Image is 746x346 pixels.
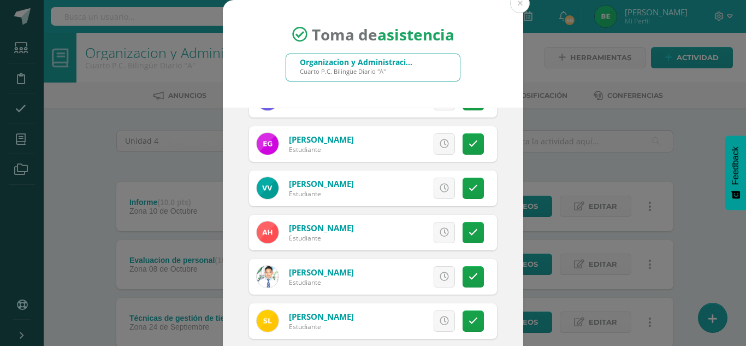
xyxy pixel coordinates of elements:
[289,278,354,287] div: Estudiante
[289,189,354,198] div: Estudiante
[289,178,354,189] a: [PERSON_NAME]
[257,266,279,288] img: 6445df022f125ef83258ba6581ba176f.png
[289,311,354,322] a: [PERSON_NAME]
[312,24,454,45] span: Toma de
[300,57,415,67] div: Organizacion y Administración de Oficina
[257,177,279,199] img: 0c7cb7e4525509f2c43a28bbbd241819.png
[257,310,279,332] img: 939f4d0037d47abbf47b8472d8700299.png
[289,222,354,233] a: [PERSON_NAME]
[257,221,279,243] img: f62a864294dcc4fe6bfe89981b8c54e3.png
[377,24,454,45] strong: asistencia
[300,67,415,75] div: Cuarto P.C. Bilingüe Diario "A"
[289,322,354,331] div: Estudiante
[289,145,354,154] div: Estudiante
[257,133,279,155] img: a3586ffad29a9ae95bbeb430c038ed90.png
[731,146,741,185] span: Feedback
[725,136,746,210] button: Feedback - Mostrar encuesta
[289,233,354,243] div: Estudiante
[289,267,354,278] a: [PERSON_NAME]
[286,54,460,81] input: Busca un grado o sección aquí...
[289,134,354,145] a: [PERSON_NAME]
